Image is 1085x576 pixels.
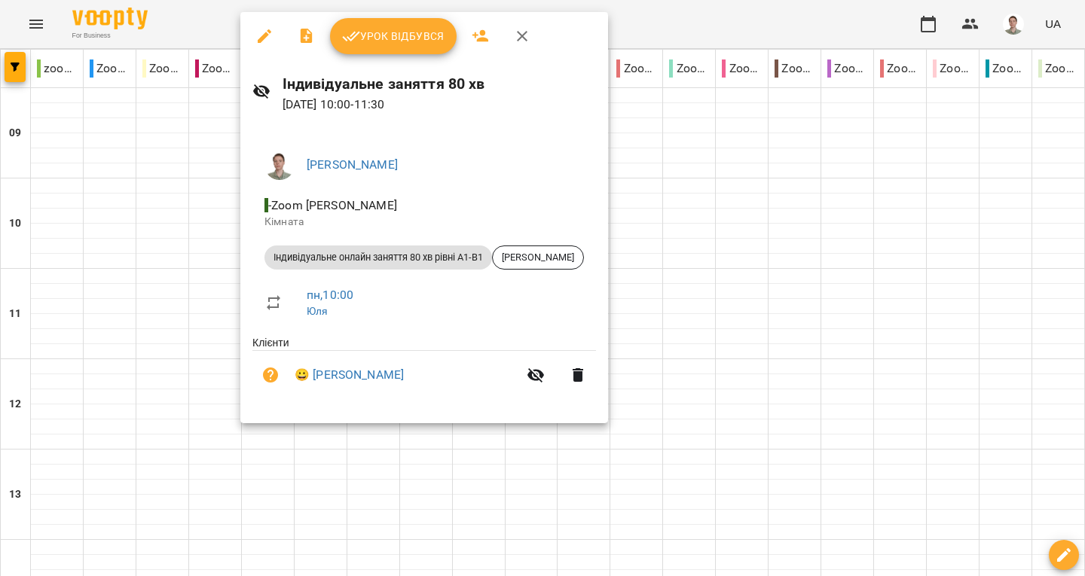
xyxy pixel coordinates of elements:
[283,72,596,96] h6: Індивідуальне заняття 80 хв
[264,150,295,180] img: 08937551b77b2e829bc2e90478a9daa6.png
[307,288,353,302] a: пн , 10:00
[283,96,596,114] p: [DATE] 10:00 - 11:30
[295,366,404,384] a: 😀 [PERSON_NAME]
[330,18,457,54] button: Урок відбувся
[492,245,584,270] div: [PERSON_NAME]
[307,157,398,172] a: [PERSON_NAME]
[307,305,328,317] a: Юля
[342,27,445,45] span: Урок відбувся
[252,357,289,393] button: Візит ще не сплачено. Додати оплату?
[493,251,583,264] span: [PERSON_NAME]
[264,215,584,230] p: Кімната
[264,198,400,212] span: - Zoom [PERSON_NAME]
[252,335,596,405] ul: Клієнти
[264,251,492,264] span: Індивідуальне онлайн заняття 80 хв рівні А1-В1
